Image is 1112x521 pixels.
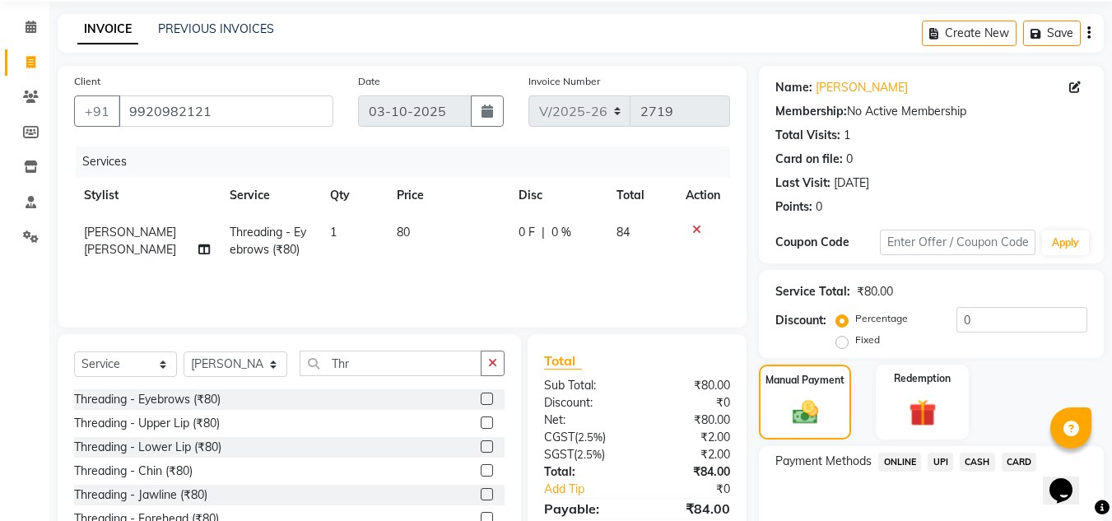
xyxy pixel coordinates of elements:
span: 80 [397,225,410,240]
img: _gift.svg [900,396,945,430]
span: ONLINE [878,453,921,472]
span: CGST [544,430,575,444]
button: +91 [74,95,120,127]
a: PREVIOUS INVOICES [158,21,274,36]
div: Net: [532,412,637,429]
div: ₹0 [637,394,742,412]
span: | [542,224,545,241]
div: Services [76,147,742,177]
div: Points: [775,198,812,216]
th: Service [220,177,320,214]
th: Total [607,177,677,214]
div: Coupon Code [775,234,879,251]
div: Threading - Lower Lip (₹80) [74,439,221,456]
iframe: chat widget [1043,455,1096,505]
div: ₹2.00 [637,429,742,446]
span: CASH [960,453,995,472]
div: Threading - Eyebrows (₹80) [74,391,221,408]
div: ₹0 [655,481,743,498]
div: Card on file: [775,151,843,168]
div: ( ) [532,429,637,446]
button: Save [1023,21,1081,46]
div: ₹84.00 [637,463,742,481]
div: Threading - Jawline (₹80) [74,486,207,504]
div: Membership: [775,103,847,120]
div: 1 [844,127,850,144]
label: Percentage [855,311,908,326]
button: Create New [922,21,1017,46]
a: Add Tip [532,481,654,498]
th: Qty [320,177,387,214]
label: Manual Payment [765,373,844,388]
th: Stylist [74,177,220,214]
th: Action [676,177,730,214]
span: 84 [616,225,630,240]
div: 0 [816,198,822,216]
div: ( ) [532,446,637,463]
span: 0 % [551,224,571,241]
div: Threading - Chin (₹80) [74,463,193,480]
span: 2.5% [577,448,602,461]
div: Last Visit: [775,174,831,192]
span: 0 F [519,224,535,241]
div: ₹84.00 [637,499,742,519]
th: Disc [509,177,607,214]
img: _cash.svg [784,398,826,427]
div: 0 [846,151,853,168]
input: Search by Name/Mobile/Email/Code [119,95,333,127]
div: ₹80.00 [857,283,893,300]
div: Name: [775,79,812,96]
label: Client [74,74,100,89]
div: ₹80.00 [637,377,742,394]
span: [PERSON_NAME] [PERSON_NAME] [84,225,176,257]
div: Discount: [775,312,826,329]
div: Total Visits: [775,127,840,144]
input: Search or Scan [300,351,482,376]
div: Payable: [532,499,637,519]
span: Payment Methods [775,453,872,470]
label: Invoice Number [528,74,600,89]
label: Redemption [894,371,951,386]
span: 1 [330,225,337,240]
div: Sub Total: [532,377,637,394]
label: Date [358,74,380,89]
span: SGST [544,447,574,462]
div: [DATE] [834,174,869,192]
div: Total: [532,463,637,481]
div: Service Total: [775,283,850,300]
div: No Active Membership [775,103,1087,120]
span: CARD [1002,453,1037,472]
button: Apply [1042,230,1089,255]
label: Fixed [855,333,880,347]
div: Discount: [532,394,637,412]
div: Threading - Upper Lip (₹80) [74,415,220,432]
input: Enter Offer / Coupon Code [880,230,1035,255]
div: ₹80.00 [637,412,742,429]
a: INVOICE [77,15,138,44]
th: Price [387,177,509,214]
div: ₹2.00 [637,446,742,463]
span: 2.5% [578,430,603,444]
a: [PERSON_NAME] [816,79,908,96]
span: UPI [928,453,953,472]
span: Threading - Eyebrows (₹80) [230,225,306,257]
span: Total [544,352,582,370]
